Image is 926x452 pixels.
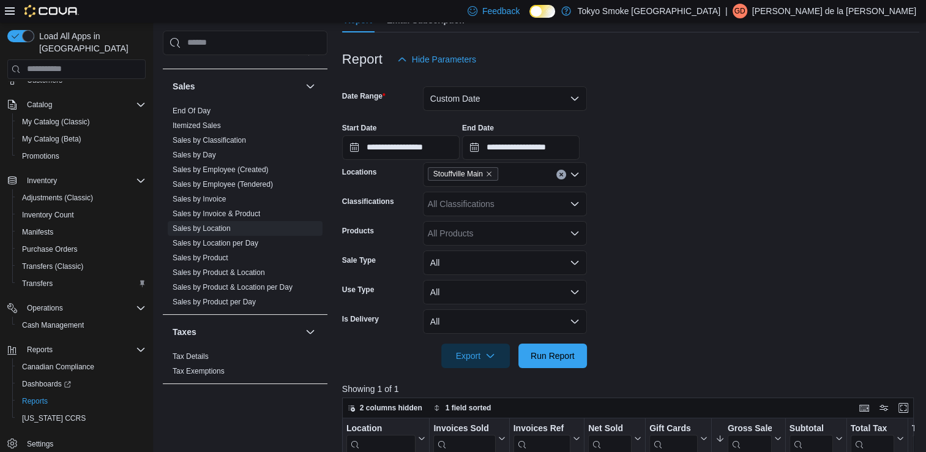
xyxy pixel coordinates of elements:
p: Tokyo Smoke [GEOGRAPHIC_DATA] [577,4,720,18]
a: Settings [22,437,58,451]
span: Catalog [27,100,52,110]
a: Adjustments (Classic) [17,190,98,205]
span: My Catalog (Classic) [17,115,146,129]
span: Cash Management [17,318,146,333]
span: Adjustments (Classic) [22,193,93,203]
h3: Sales [173,80,195,92]
button: Promotions [12,148,151,165]
span: 1 field sorted [446,403,491,413]
span: Transfers [22,279,53,288]
button: Clear input [556,170,566,179]
a: Sales by Day [173,151,216,159]
span: Gd [734,4,745,18]
span: My Catalog (Classic) [22,117,90,127]
button: Keyboard shortcuts [857,401,872,415]
label: Date Range [342,91,386,101]
span: Hide Parameters [412,53,476,66]
button: Cash Management [12,317,151,334]
a: Sales by Product per Day [173,298,256,306]
span: Transfers [17,276,146,291]
a: Itemized Sales [173,121,221,130]
a: Tax Details [173,352,209,361]
div: Giuseppe de la Rosa [733,4,747,18]
a: Dashboards [17,377,76,391]
span: Sales by Employee (Tendered) [173,179,273,189]
span: Feedback [482,5,520,17]
button: Inventory [2,172,151,189]
span: Reports [22,396,48,406]
label: Products [342,226,374,236]
span: Stouffville Main [428,167,498,181]
span: Sales by Location [173,224,231,233]
button: Enter fullscreen [896,401,911,415]
span: Sales by Product & Location per Day [173,282,293,292]
span: My Catalog (Beta) [22,134,81,144]
span: Washington CCRS [17,411,146,426]
button: [US_STATE] CCRS [12,410,151,427]
span: [US_STATE] CCRS [22,413,86,423]
div: Location [346,423,416,434]
label: Is Delivery [342,314,379,324]
div: Gift Cards [649,423,698,434]
span: Operations [27,303,63,313]
a: Sales by Classification [173,136,246,145]
label: Start Date [342,123,377,133]
a: Canadian Compliance [17,360,99,374]
span: Operations [22,301,146,315]
span: Purchase Orders [17,242,146,257]
a: [US_STATE] CCRS [17,411,91,426]
span: Purchase Orders [22,244,78,254]
div: Gross Sales [728,423,772,434]
button: Canadian Compliance [12,358,151,375]
a: Inventory Count [17,208,79,222]
a: My Catalog (Beta) [17,132,86,146]
button: All [423,280,587,304]
span: Export [449,344,502,368]
button: My Catalog (Beta) [12,130,151,148]
button: All [423,309,587,334]
span: Canadian Compliance [22,362,94,372]
span: Run Report [531,350,575,362]
input: Dark Mode [529,5,555,18]
span: Settings [22,435,146,451]
span: Promotions [22,151,59,161]
a: Sales by Employee (Tendered) [173,180,273,189]
label: Use Type [342,285,374,295]
span: Sales by Day [173,150,216,160]
span: Load All Apps in [GEOGRAPHIC_DATA] [34,30,146,55]
button: 2 columns hidden [343,401,427,415]
button: Sales [303,79,318,94]
a: Sales by Employee (Created) [173,165,269,174]
span: Adjustments (Classic) [17,190,146,205]
a: Sales by Product [173,254,228,262]
a: Reports [17,394,53,409]
span: Dashboards [22,379,71,389]
span: Sales by Classification [173,135,246,145]
button: Hide Parameters [392,47,481,72]
a: Promotions [17,149,64,164]
button: Catalog [22,97,57,112]
span: Canadian Compliance [17,360,146,374]
a: Sales by Invoice [173,195,226,203]
span: Reports [17,394,146,409]
span: Inventory [22,173,146,188]
button: My Catalog (Classic) [12,113,151,130]
input: Press the down key to open a popover containing a calendar. [462,135,580,160]
button: Transfers [12,275,151,292]
a: My Catalog (Classic) [17,115,95,129]
button: Catalog [2,96,151,113]
p: | [725,4,728,18]
div: Taxes [163,349,327,383]
span: 2 columns hidden [360,403,422,413]
span: Inventory Count [17,208,146,222]
a: Cash Management [17,318,89,333]
button: Remove Stouffville Main from selection in this group [485,170,493,178]
button: Export [441,344,510,368]
span: My Catalog (Beta) [17,132,146,146]
a: Transfers [17,276,58,291]
span: Sales by Invoice [173,194,226,204]
button: Settings [2,434,151,452]
a: Sales by Invoice & Product [173,209,260,218]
